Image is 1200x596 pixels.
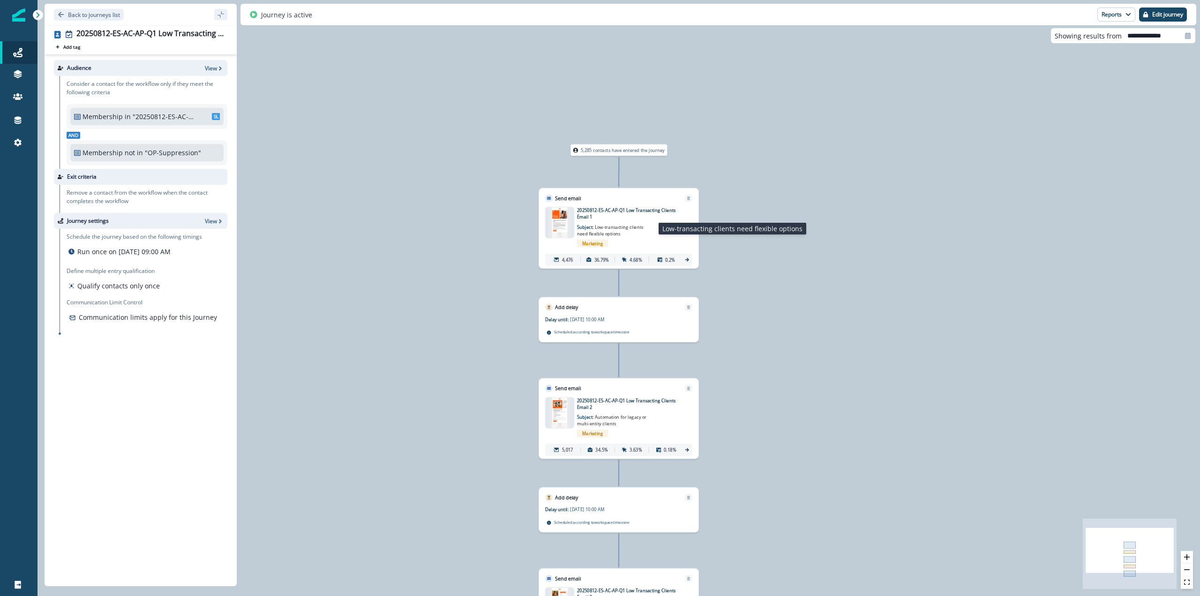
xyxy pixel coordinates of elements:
[545,316,570,323] p: Delay until:
[577,397,677,410] p: 20250812-ES-AC-AP-Q1 Low Transacting Clients Email 2
[12,8,25,22] img: Inflection
[562,446,573,453] p: 5,017
[67,298,227,307] p: Communication Limit Control
[145,148,208,158] p: "OP-Suppression"
[570,316,648,323] p: [DATE] 10:00 AM
[205,217,217,225] p: View
[559,144,679,156] div: 5,285 contacts have entered the journey
[82,112,123,121] p: Membership
[554,519,630,525] p: Scheduled according to workspace timezone
[133,112,195,121] p: "20250812-ES-AC-AP-Q1 Low Transacting Clients"
[549,397,570,428] img: email asset unavailable
[79,312,217,322] p: Communication limits apply for this Journey
[68,11,120,19] p: Back to journeys list
[630,446,642,453] p: 3.63%
[77,247,171,257] p: Run once on [DATE] 09:00 AM
[63,44,80,50] p: Add tag
[539,378,699,459] div: Send emailRemoveemail asset unavailable20250812-ES-AC-AP-Q1 Low Transacting Clients Email 2Subjec...
[539,188,699,269] div: Send emailRemoveemail asset unavailable20250812-ES-AC-AP-Q1 Low Transacting Clients Email 1Subjec...
[549,207,570,238] img: email asset unavailable
[214,9,227,20] button: sidebar collapse toggle
[205,64,224,72] button: View
[54,9,124,21] button: Go back
[577,415,646,427] span: Automation for legacy or multi-entity clients
[539,297,699,342] div: Add delayRemoveDelay until:[DATE] 10:00 AMScheduled according toworkspacetimezone
[67,233,202,241] p: Schedule the journey based on the following timings
[630,257,642,263] p: 4.68%
[594,257,609,263] p: 36.79%
[67,132,80,139] span: And
[577,240,608,248] span: Marketing
[577,224,644,237] span: Low-transacting clients need flexible options
[545,506,570,513] p: Delay until:
[76,29,224,39] div: 20250812-ES-AC-AP-Q1 Low Transacting Clients
[1139,8,1187,22] button: Edit journey
[555,494,578,501] p: Add delay
[205,217,224,225] button: View
[1097,8,1135,22] button: Reports
[1181,551,1193,564] button: zoom in
[581,147,665,153] p: 5,285 contacts have entered the journey
[67,64,91,72] p: Audience
[539,487,699,532] div: Add delayRemoveDelay until:[DATE] 10:00 AMScheduled according toworkspacetimezone
[67,80,227,97] p: Consider a contact for the workflow only if they meet the following criteria
[54,43,82,51] button: Add tag
[595,446,608,453] p: 34.5%
[125,112,131,121] p: in
[67,217,109,225] p: Journey settings
[67,189,227,205] p: Remove a contact from the workflow when the contact completes the workflow
[1181,576,1193,589] button: fit view
[577,220,655,237] p: Subject:
[67,173,97,181] p: Exit criteria
[67,267,162,275] p: Define multiple entry qualification
[577,430,608,438] span: Marketing
[1152,11,1183,18] p: Edit journey
[555,195,581,202] p: Send email
[1055,31,1122,41] p: Showing results from
[261,10,312,20] p: Journey is active
[577,207,677,220] p: 20250812-ES-AC-AP-Q1 Low Transacting Clients Email 1
[570,506,648,513] p: [DATE] 10:00 AM
[555,385,581,392] p: Send email
[1181,564,1193,576] button: zoom out
[554,329,630,335] p: Scheduled according to workspace timezone
[555,575,581,582] p: Send email
[664,446,676,453] p: 0.18%
[82,148,123,158] p: Membership
[125,148,143,158] p: not in
[555,303,578,311] p: Add delay
[665,257,675,263] p: 0.2%
[77,281,160,291] p: Qualify contacts only once
[577,410,655,427] p: Subject:
[205,64,217,72] p: View
[562,257,573,263] p: 4,476
[212,113,220,120] span: SL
